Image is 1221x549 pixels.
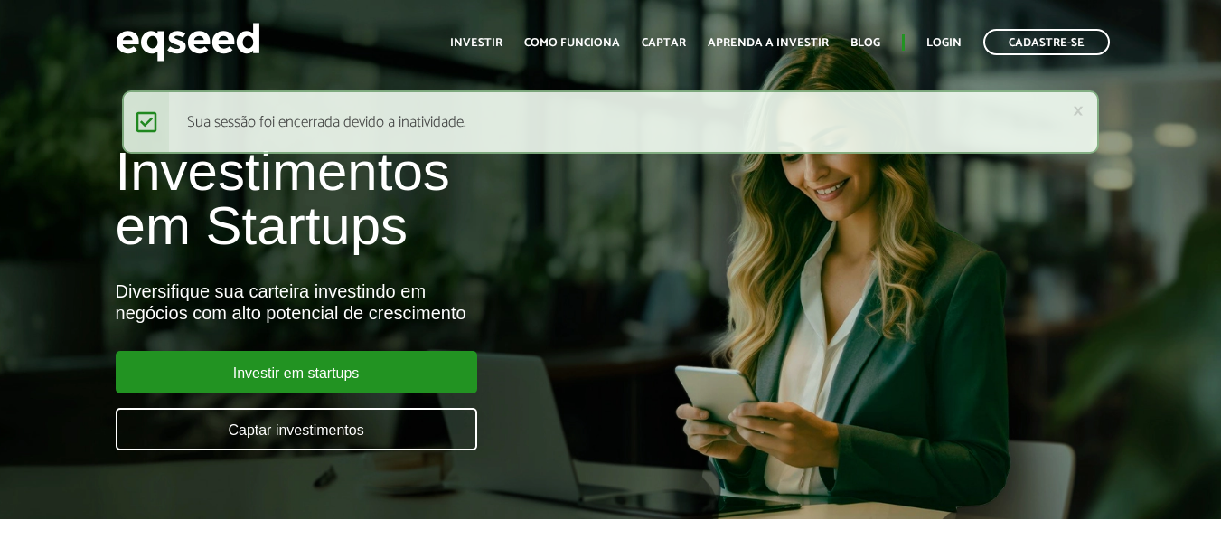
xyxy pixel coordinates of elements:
[116,351,477,393] a: Investir em startups
[116,145,700,253] h1: Investimentos em Startups
[708,37,829,49] a: Aprenda a investir
[642,37,686,49] a: Captar
[450,37,502,49] a: Investir
[116,280,700,324] div: Diversifique sua carteira investindo em negócios com alto potencial de crescimento
[926,37,962,49] a: Login
[1073,101,1084,120] a: ×
[116,408,477,450] a: Captar investimentos
[122,90,1099,154] div: Sua sessão foi encerrada devido a inatividade.
[524,37,620,49] a: Como funciona
[983,29,1110,55] a: Cadastre-se
[116,18,260,66] img: EqSeed
[850,37,880,49] a: Blog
